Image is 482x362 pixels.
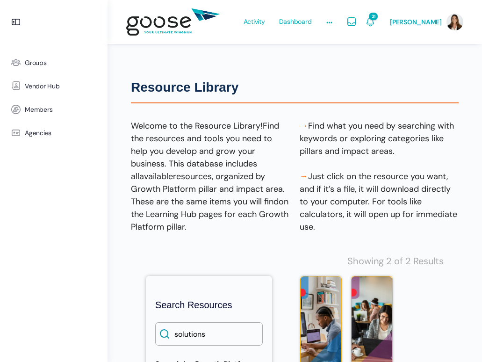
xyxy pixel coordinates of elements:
[131,120,290,233] p: Welcome to the Resource Library!
[25,59,47,67] span: Groups
[131,196,288,232] span: on the Learning Hub pages for each Growth Platform pillar.
[25,82,60,90] span: Vendor Hub
[131,79,459,96] h1: Resource Library
[25,129,51,137] span: Agencies
[155,322,263,346] input: Search
[300,120,454,157] span: Find what you need by searching with keywords or exploring categories like pillars and impact areas.
[5,121,103,145] a: Agencies
[131,158,257,182] span: This database includes all
[390,18,442,26] span: [PERSON_NAME]
[131,171,285,207] span: resources, organized by Growth Platform pillar and impact area. These are the same items you will...
[25,106,52,114] span: Members
[300,120,308,131] span: →
[5,98,103,121] a: Members
[300,170,459,233] p: Just click on the resource you want, and if it’s a file, it will download directly to your comput...
[300,171,308,182] span: →
[5,74,103,98] a: Vendor Hub
[155,299,263,311] h2: Search Resources
[369,13,378,20] span: 31
[273,245,482,362] iframe: Chat Widget
[5,51,103,74] a: Groups
[139,171,173,182] span: available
